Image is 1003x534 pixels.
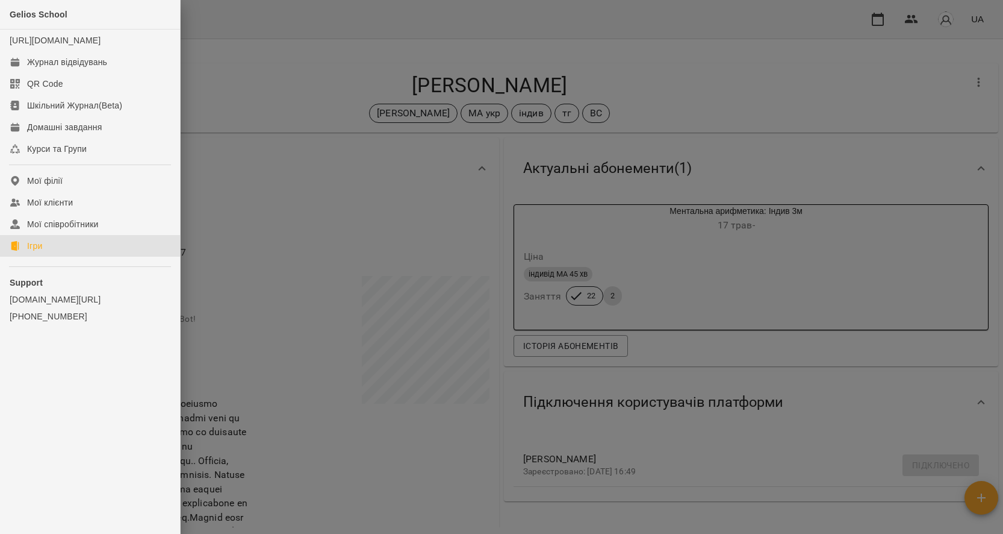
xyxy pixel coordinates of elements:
div: Домашні завдання [27,121,102,133]
div: Мої клієнти [27,196,73,209]
div: Шкільний Журнал(Beta) [27,99,122,112]
div: Мої співробітники [27,218,99,230]
div: Ігри [27,240,42,252]
div: Журнал відвідувань [27,56,107,68]
a: [URL][DOMAIN_NAME] [10,36,101,45]
a: [DOMAIN_NAME][URL] [10,294,170,306]
p: Support [10,277,170,289]
a: [PHONE_NUMBER] [10,310,170,322]
div: Курси та Групи [27,143,87,155]
div: QR Code [27,78,63,90]
div: Мої філії [27,175,63,187]
span: Gelios School [10,10,67,19]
